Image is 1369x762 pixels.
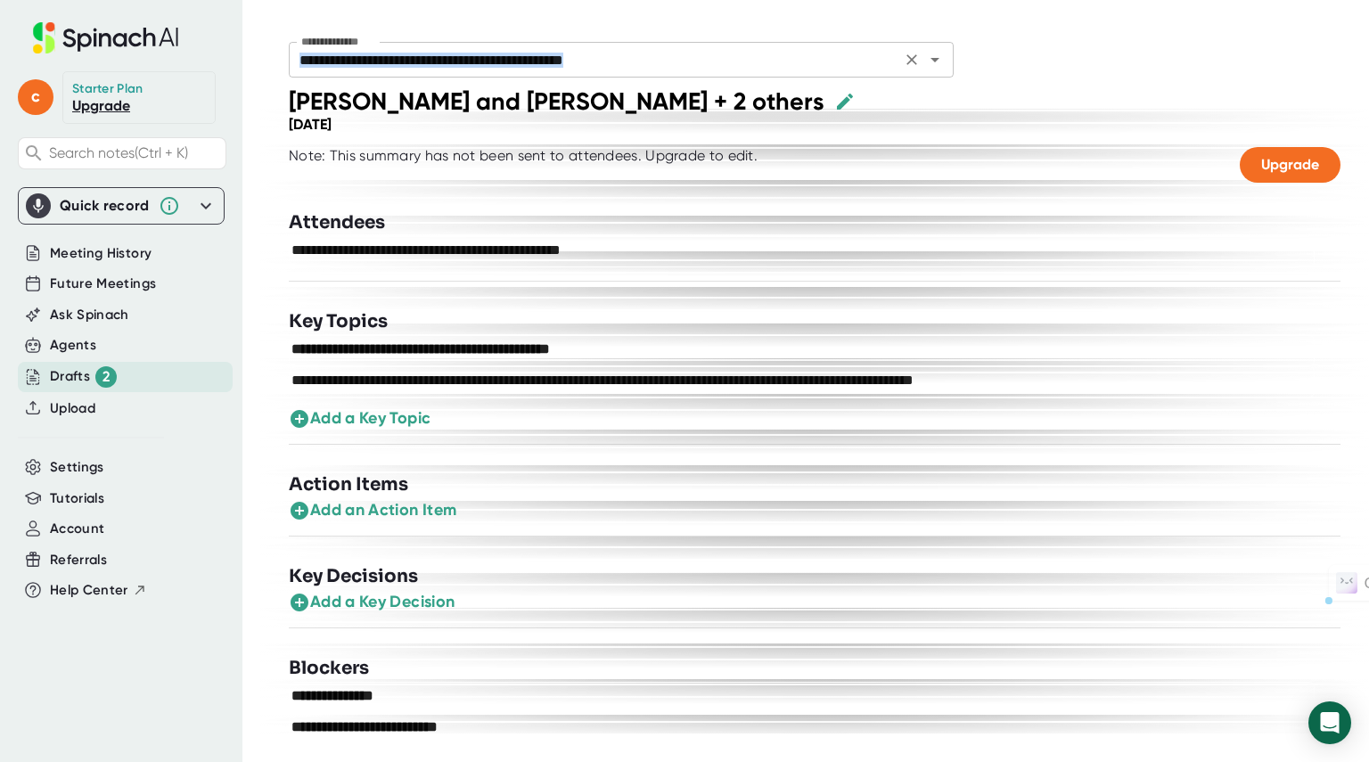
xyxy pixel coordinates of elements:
[289,590,455,614] button: Add a Key Decision
[899,47,924,72] button: Clear
[72,81,143,97] div: Starter Plan
[922,47,947,72] button: Open
[1240,147,1340,183] button: Upgrade
[50,398,95,419] button: Upload
[289,86,824,116] div: [PERSON_NAME] and [PERSON_NAME] + 2 others
[1261,156,1319,173] span: Upgrade
[289,498,456,522] button: Add an Action Item
[50,243,152,264] button: Meeting History
[50,366,117,388] button: Drafts 2
[50,580,147,601] button: Help Center
[72,97,130,114] a: Upgrade
[50,335,96,356] button: Agents
[289,563,418,590] h3: Key Decisions
[289,406,430,430] button: Add a Key Topic
[50,550,107,570] button: Referrals
[95,366,117,388] div: 2
[1308,701,1351,744] div: Open Intercom Messenger
[50,366,117,388] div: Drafts
[50,488,104,509] button: Tutorials
[289,308,388,335] h3: Key Topics
[49,144,188,161] span: Search notes (Ctrl + K)
[60,197,150,215] div: Quick record
[50,274,156,294] button: Future Meetings
[50,305,129,325] button: Ask Spinach
[50,457,104,478] button: Settings
[289,209,385,236] h3: Attendees
[50,519,104,539] button: Account
[18,79,53,115] span: c
[289,655,369,682] h3: Blockers
[289,116,332,133] div: [DATE]
[289,147,758,183] div: Note: This summary has not been sent to attendees. Upgrade to edit.
[289,471,408,498] h3: Action Items
[26,188,217,224] div: Quick record
[50,580,128,601] span: Help Center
